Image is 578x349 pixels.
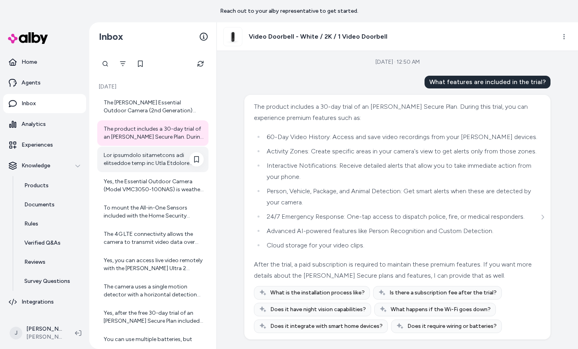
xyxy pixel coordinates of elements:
p: Reach out to your alby representative to get started. [220,7,358,15]
a: Products [16,176,86,195]
span: Does it have night vision capabilities? [270,306,366,314]
a: Survey Questions [16,272,86,291]
li: Cloud storage for your video clips. [264,240,539,251]
div: To mount the All-in-One Sensors included with the Home Security System (Model Home Security Syste... [104,204,204,220]
a: The product includes a 30-day trial of an [PERSON_NAME] Secure Plan. During this trial, you can e... [97,120,208,146]
a: Yes, the Essential Outdoor Camera (Model VMC3050-100NAS) is weather resistant and designed for ou... [97,173,208,198]
div: [DATE] · 12:50 AM [376,58,420,66]
li: Person, Vehicle, Package, and Animal Detection: Get smart alerts when these are detected by your ... [264,186,539,208]
li: Activity Zones: Create specific areas in your camera's view to get alerts only from those zones. [264,146,539,157]
div: What features are included in the trial? [425,76,550,88]
div: Yes, the Essential Outdoor Camera (Model VMC3050-100NAS) is weather resistant and designed for ou... [104,178,204,194]
p: Verified Q&As [24,239,61,247]
span: [PERSON_NAME] Prod [26,333,62,341]
div: Lor ipsumdolo sitametcons adi elitseddoe temp inc Utla Etdolore Magnaa (Enima MI3958-507VEN): - [... [104,151,204,167]
span: What happens if the Wi-Fi goes down? [391,306,491,314]
li: Advanced AI-powered features like Person Recognition and Custom Detection. [264,225,539,237]
div: The product includes a 30-day trial of an [PERSON_NAME] Secure Plan. During this trial, you can e... [254,101,539,124]
a: Lor ipsumdolo sitametcons adi elitseddoe temp inc Utla Etdolore Magnaa (Enima MI3958-507VEN): - [... [97,147,208,172]
span: Is there a subscription fee after the trial? [389,289,497,297]
button: Filter [115,56,131,72]
a: Yes, you can access live video remotely with the [PERSON_NAME] Ultra 2 Camera. By using the [PERS... [97,252,208,277]
a: Integrations [3,292,86,312]
div: The [PERSON_NAME] Essential Outdoor Camera (2nd Generation) offers a battery life of up to 4 mont... [104,99,204,115]
a: Home [3,53,86,72]
button: See more [538,212,547,222]
a: The [PERSON_NAME] Essential Outdoor Camera (2nd Generation) offers a battery life of up to 4 mont... [97,94,208,120]
p: Reviews [24,258,45,266]
p: [PERSON_NAME] [26,325,62,333]
div: Yes, after the free 30-day trial of an [PERSON_NAME] Secure Plan included with your [PERSON_NAME]... [104,309,204,325]
p: Inbox [22,100,36,108]
div: The 4G LTE connectivity allows the camera to transmit video data over cellular networks, ensuring... [104,230,204,246]
p: Analytics [22,120,46,128]
li: 24/7 Emergency Response: One-tap access to dispatch police, fire, or medical responders. [264,211,539,222]
button: J[PERSON_NAME][PERSON_NAME] Prod [5,320,69,346]
a: The camera uses a single motion detector with a horizontal detection angle of 130° to effectively... [97,278,208,304]
span: What is the installation process like? [270,289,365,297]
p: Products [24,182,49,190]
a: To mount the All-in-One Sensors included with the Home Security System (Model Home Security Syste... [97,199,208,225]
p: Home [22,58,37,66]
a: Documents [16,195,86,214]
a: The 4G LTE connectivity allows the camera to transmit video data over cellular networks, ensuring... [97,225,208,251]
div: Yes, you can access live video remotely with the [PERSON_NAME] Ultra 2 Camera. By using the [PERS... [104,257,204,273]
div: The camera uses a single motion detector with a horizontal detection angle of 130° to effectively... [104,283,204,299]
a: Reviews [16,253,86,272]
a: Experiences [3,135,86,155]
div: The product includes a 30-day trial of an [PERSON_NAME] Secure Plan. During this trial, you can e... [104,125,204,141]
p: Integrations [22,298,54,306]
p: [DATE] [97,83,208,91]
span: J [10,327,22,339]
p: Documents [24,201,55,209]
span: Does it integrate with smart home devices? [270,322,383,330]
button: Knowledge [3,156,86,175]
button: Refresh [193,56,208,72]
p: Knowledge [22,162,50,170]
a: Agents [3,73,86,92]
span: Does it require wiring or batteries? [407,322,497,330]
h2: Inbox [99,31,123,43]
h3: Video Doorbell - White / 2K / 1 Video Doorbell [249,32,387,41]
p: Rules [24,220,38,228]
a: Inbox [3,94,86,113]
p: Agents [22,79,41,87]
a: Verified Q&As [16,233,86,253]
a: Yes, after the free 30-day trial of an [PERSON_NAME] Secure Plan included with your [PERSON_NAME]... [97,304,208,330]
li: Interactive Notifications: Receive detailed alerts that allow you to take immediate action from y... [264,160,539,182]
div: After the trial, a paid subscription is required to maintain these premium features. If you want ... [254,259,539,281]
p: Experiences [22,141,53,149]
img: doorbell-1-cam-w.png [224,27,242,46]
p: Survey Questions [24,277,70,285]
a: Analytics [3,115,86,134]
img: alby Logo [8,32,48,44]
a: Rules [16,214,86,233]
li: 60-Day Video History: Access and save video recordings from your [PERSON_NAME] devices. [264,131,539,143]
